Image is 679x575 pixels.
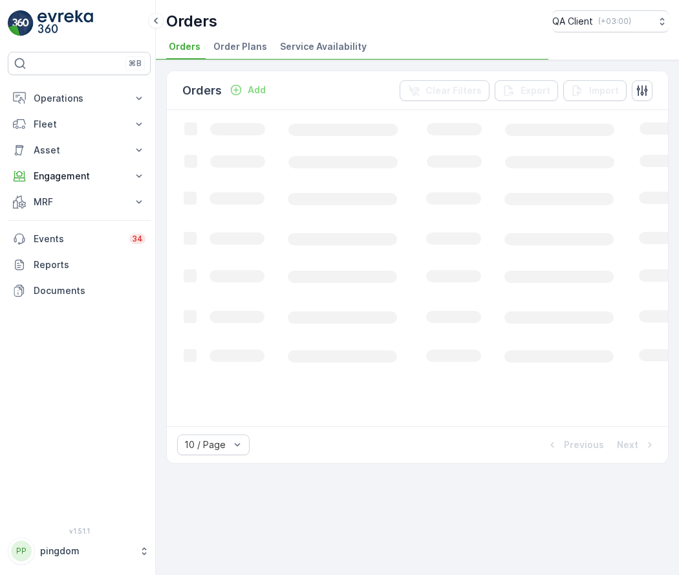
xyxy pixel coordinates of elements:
[40,545,133,558] p: pingdom
[563,80,627,101] button: Import
[589,84,619,97] p: Import
[248,84,266,96] p: Add
[8,252,151,278] a: Reports
[8,111,151,137] button: Fleet
[616,437,658,453] button: Next
[38,10,93,36] img: logo_light-DOdMpM7g.png
[426,84,482,97] p: Clear Filters
[8,278,151,304] a: Documents
[552,10,669,32] button: QA Client(+03:00)
[129,58,142,69] p: ⌘B
[400,80,490,101] button: Clear Filters
[34,232,122,245] p: Events
[34,92,125,105] p: Operations
[521,84,550,97] p: Export
[8,10,34,36] img: logo
[8,226,151,252] a: Events34
[564,438,604,451] p: Previous
[11,541,32,561] div: PP
[132,234,143,244] p: 34
[598,16,631,27] p: ( +03:00 )
[34,144,125,157] p: Asset
[34,284,145,297] p: Documents
[34,118,125,131] p: Fleet
[166,11,217,32] p: Orders
[182,82,222,100] p: Orders
[8,85,151,111] button: Operations
[8,189,151,215] button: MRF
[8,527,151,535] span: v 1.51.1
[552,15,593,28] p: QA Client
[8,163,151,189] button: Engagement
[617,438,638,451] p: Next
[34,170,125,183] p: Engagement
[213,40,267,53] span: Order Plans
[224,82,271,98] button: Add
[8,537,151,565] button: PPpingdom
[8,137,151,163] button: Asset
[34,258,145,271] p: Reports
[169,40,200,53] span: Orders
[280,40,367,53] span: Service Availability
[544,437,605,453] button: Previous
[495,80,558,101] button: Export
[34,196,125,209] p: MRF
